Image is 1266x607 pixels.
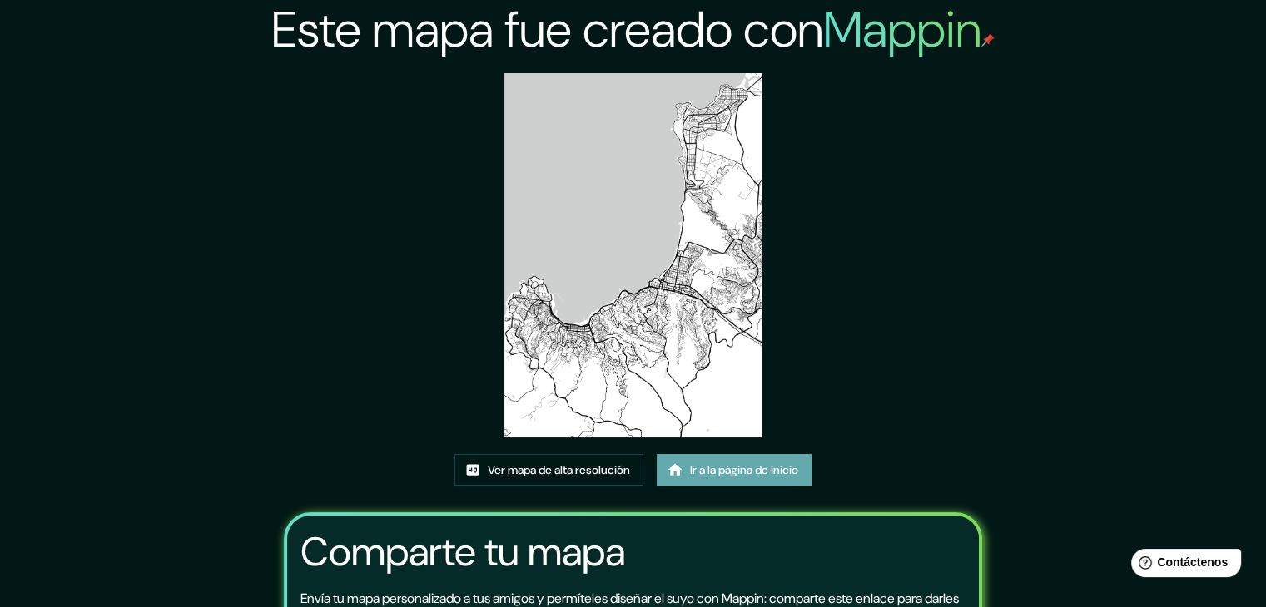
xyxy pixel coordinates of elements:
[1118,542,1248,589] iframe: Lanzador de widgets de ayuda
[300,526,625,578] font: Comparte tu mapa
[981,33,995,47] img: pin de mapeo
[488,462,630,477] font: Ver mapa de alta resolución
[657,454,812,486] a: Ir a la página de inicio
[690,462,798,477] font: Ir a la página de inicio
[454,454,643,486] a: Ver mapa de alta resolución
[504,73,762,437] img: mapa creado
